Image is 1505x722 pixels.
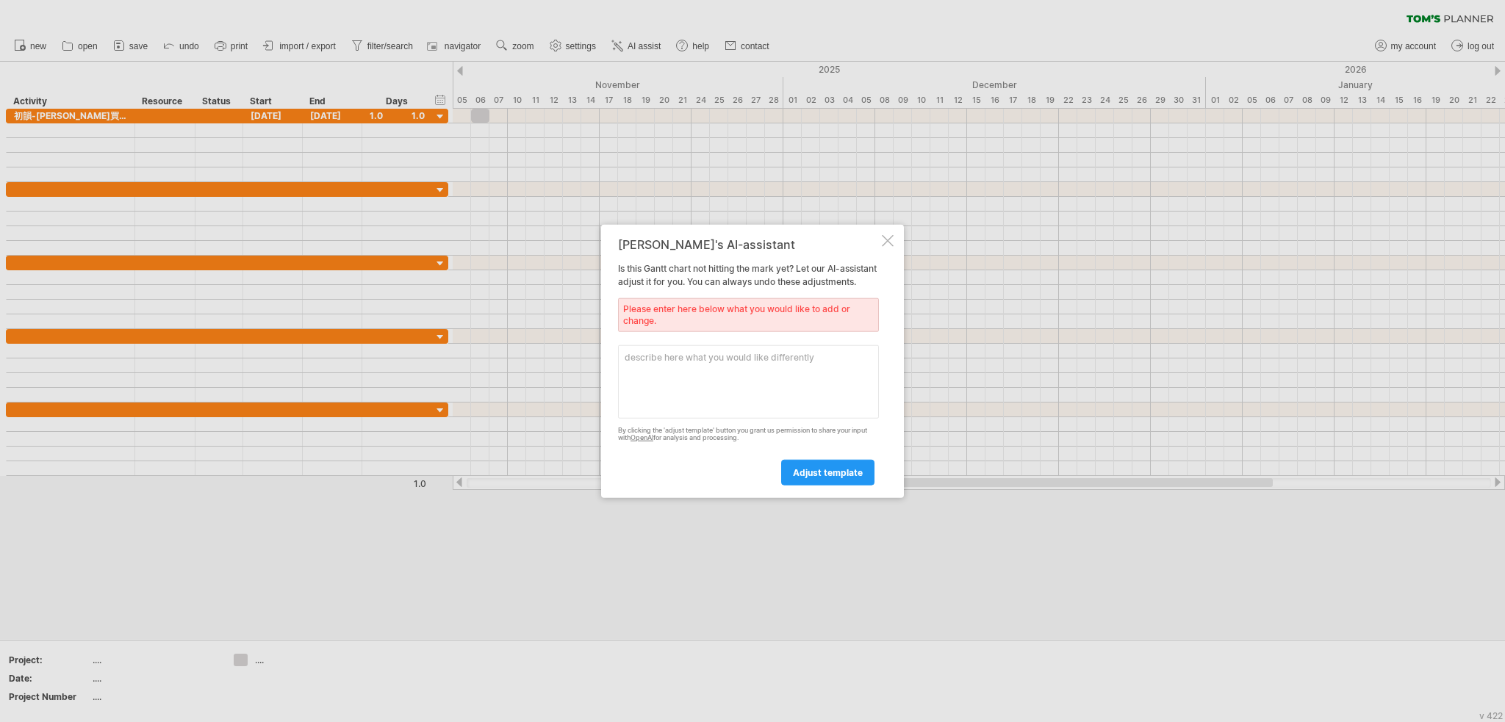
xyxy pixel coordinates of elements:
[793,467,863,478] span: adjust template
[631,433,653,441] a: OpenAI
[618,297,879,331] div: Please enter here below what you would like to add or change.
[618,237,879,485] div: Is this Gantt chart not hitting the mark yet? Let our AI-assistant adjust it for you. You can alw...
[618,237,879,250] div: [PERSON_NAME]'s AI-assistant
[618,426,879,442] div: By clicking the 'adjust template' button you grant us permission to share your input with for ana...
[781,460,874,485] a: adjust template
